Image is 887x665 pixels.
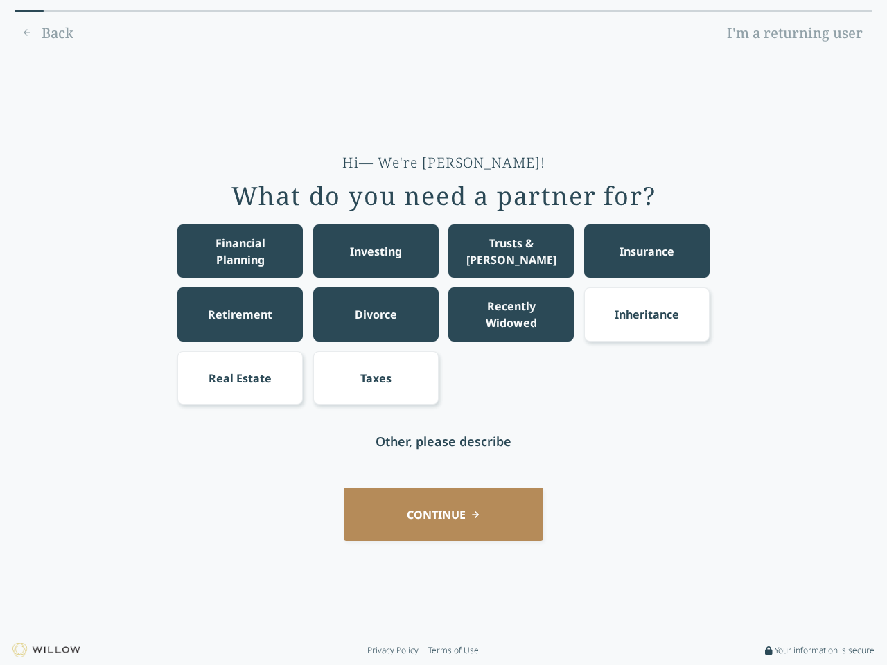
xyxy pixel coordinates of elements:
div: Investing [350,243,402,260]
span: Your information is secure [775,645,875,656]
div: Trusts & [PERSON_NAME] [462,235,561,268]
div: Divorce [355,306,397,323]
a: Privacy Policy [367,645,419,656]
div: Insurance [620,243,674,260]
div: Hi— We're [PERSON_NAME]! [342,153,545,172]
div: What do you need a partner for? [231,182,656,210]
div: Inheritance [615,306,679,323]
button: CONTINUE [344,488,543,541]
a: Terms of Use [428,645,479,656]
img: Willow logo [12,643,80,657]
div: Financial Planning [191,235,290,268]
div: Other, please describe [376,432,511,451]
div: 0% complete [15,10,44,12]
a: I'm a returning user [717,22,872,44]
div: Real Estate [209,370,272,387]
div: Retirement [208,306,272,323]
div: Recently Widowed [462,298,561,331]
div: Taxes [360,370,392,387]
